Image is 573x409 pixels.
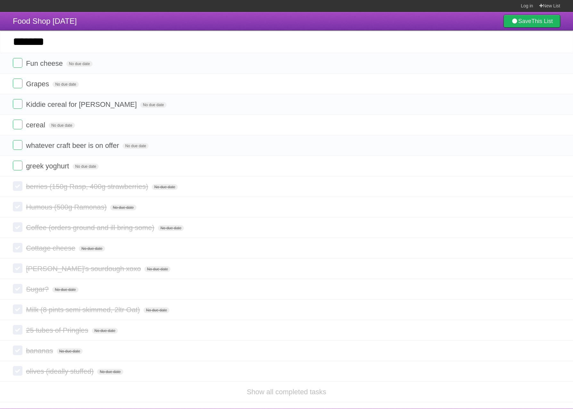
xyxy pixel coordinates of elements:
span: Sugar? [26,285,50,293]
span: Grapes [26,80,51,88]
label: Done [13,325,22,335]
label: Done [13,120,22,129]
label: Done [13,79,22,88]
label: Done [13,366,22,376]
span: 25 tubes of Pringles [26,326,90,334]
a: Show all completed tasks [247,388,326,396]
span: No due date [140,102,166,108]
span: No due date [152,184,178,190]
span: No due date [92,328,118,334]
span: No due date [123,143,149,149]
label: Done [13,58,22,68]
span: No due date [158,225,184,231]
span: bananas [26,347,54,355]
span: No due date [57,348,83,354]
label: Done [13,181,22,191]
b: This List [531,18,553,24]
span: No due date [143,307,169,313]
span: berries (150g Rasp, 400g strawberries) [26,183,150,191]
span: No due date [66,61,92,67]
span: cereal [26,121,47,129]
span: No due date [53,81,78,87]
span: No due date [73,164,99,169]
span: Kiddie cereal for [PERSON_NAME] [26,100,138,108]
span: olives (ideally stuffed) [26,367,95,375]
label: Done [13,284,22,294]
label: Done [13,161,22,170]
label: Done [13,243,22,252]
label: Done [13,304,22,314]
label: Done [13,222,22,232]
label: Done [13,263,22,273]
span: Cottage cheese [26,244,77,252]
label: Done [13,99,22,109]
span: Coffee (orders ground and ill bring some) [26,224,156,232]
a: SaveThis List [503,15,560,28]
span: No due date [144,266,170,272]
span: greek yoghurt [26,162,71,170]
label: Done [13,345,22,355]
span: [PERSON_NAME]'s sourdough xoxo [26,265,143,273]
span: No due date [97,369,123,375]
span: whatever craft beer is on offer [26,141,121,149]
span: Milk (8 pints semi skimmed, 2ltr Oat) [26,306,142,314]
span: No due date [52,287,78,293]
label: Done [13,202,22,211]
span: No due date [49,123,75,128]
span: Humous (500g Ramonas) [26,203,108,211]
span: Fun cheese [26,59,64,67]
label: Done [13,140,22,150]
span: No due date [79,246,105,251]
span: No due date [110,205,136,210]
span: Food Shop [DATE] [13,17,77,25]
